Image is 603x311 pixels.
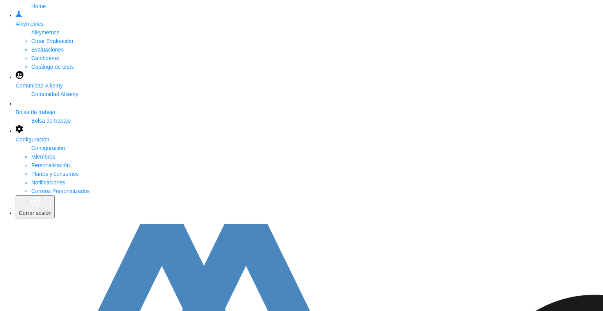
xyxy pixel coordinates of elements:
[31,64,74,70] a: Catálogo de tests
[31,171,79,177] a: Planes y consumos
[31,91,79,97] span: Comunidad Alkemy
[16,109,55,115] span: Bolsa de trabajo
[19,210,52,216] span: Cerrar sesión
[31,3,46,9] span: Home
[16,21,44,27] span: Alkymetrics
[31,29,59,36] span: Alkymetrics
[31,145,65,151] span: Configuración
[31,118,71,124] span: Bolsa de trabajo
[31,38,73,44] a: Crear Evaluación
[31,179,65,186] a: Notificaciones
[31,188,89,194] a: Correos Personalizados
[31,55,59,61] a: Candidatos
[31,46,64,53] a: Evaluaciones
[16,136,49,143] span: Configuración
[16,82,63,89] span: Comunidad Alkemy
[31,162,70,168] a: Personalización
[16,195,55,218] button: Cerrar sesión
[564,273,603,311] iframe: Chat Widget
[31,154,55,160] a: Miembros
[564,273,603,311] div: Widget de chat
